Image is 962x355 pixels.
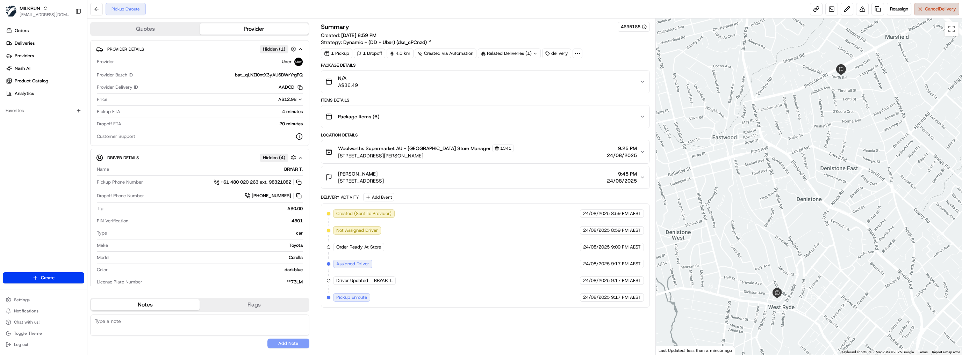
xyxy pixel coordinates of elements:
span: Not Assigned Driver [336,227,378,234]
span: Pickup Phone Number [97,179,143,185]
span: Dropoff ETA [97,121,121,127]
img: Google [658,346,681,355]
span: [PERSON_NAME] [338,170,378,177]
span: Customer Support [97,133,135,140]
span: Cancel Delivery [925,6,956,12]
div: 4 minutes [123,109,303,115]
button: Add Event [363,193,394,201]
span: Hidden ( 4 ) [263,155,285,161]
button: Flags [200,299,308,310]
button: Settings [3,295,84,305]
a: +61 480 020 263 ext. 98321082 [214,178,303,186]
button: Provider DetailsHidden (1) [96,43,303,55]
button: 4695185 [621,24,647,30]
a: Created via Automation [415,49,476,58]
span: Deliveries [15,40,35,46]
a: Providers [3,50,87,61]
span: 9:17 PM AEST [611,278,641,284]
span: Tip [97,206,103,212]
span: BRYAR T. [374,278,393,284]
span: 8:59 PM AEST [611,210,641,217]
a: Report a map error [932,350,960,354]
span: Price [97,96,107,103]
button: [PHONE_NUMBER] [245,192,303,200]
button: N/AA$36.49 [321,71,650,93]
button: Toggle Theme [3,328,84,338]
div: Toyota [111,242,303,249]
span: 9:17 PM AEST [611,261,641,267]
span: +61 480 020 263 ext. 98321082 [221,179,291,185]
span: Type [97,230,107,236]
img: MILKRUN [6,6,17,17]
span: bat_qLNZi0ntX3yAU6DWrYrgFQ [235,72,303,78]
span: Create [41,275,55,281]
span: PIN Verification [97,218,128,224]
span: Analytics [15,90,34,97]
span: Provider Batch ID [97,72,133,78]
button: [EMAIL_ADDRESS][DOMAIN_NAME] [20,12,70,17]
a: Orders [3,25,87,36]
button: Hidden (4) [260,153,298,162]
div: Related Deliveries (1) [478,49,541,58]
span: N/A [338,75,358,82]
div: 1 Dropoff [354,49,385,58]
img: uber-new-logo.jpeg [294,58,303,66]
button: [PERSON_NAME][STREET_ADDRESS]9:45 PM24/08/2025 [321,166,650,188]
button: Notifications [3,306,84,316]
span: Provider [97,59,114,65]
span: [PHONE_NUMBER] [252,193,291,199]
span: 24/08/2025 [583,227,610,234]
span: 9:25 PM [607,145,637,152]
span: Created: [321,32,376,39]
span: Driver Updated [336,278,368,284]
span: Toggle Theme [14,331,42,336]
span: Hidden ( 1 ) [263,46,285,52]
h3: Summary [321,24,349,30]
a: Open this area in Google Maps (opens a new window) [658,346,681,355]
div: Favorites [3,105,84,116]
button: Reassign [887,3,911,15]
span: Driver Details [107,155,139,161]
div: 20 minutes [124,121,303,127]
div: A$0.00 [106,206,303,212]
div: 4.0 km [387,49,414,58]
div: Package Details [321,62,650,68]
span: Notifications [14,308,38,314]
button: Package Items (6) [321,105,650,128]
span: Providers [15,53,34,59]
a: Terms (opens in new tab) [918,350,928,354]
span: Settings [14,297,30,303]
span: Dynamic - (DD + Uber) (dss_cPCnzd) [343,39,427,46]
span: A$12.98 [278,96,296,102]
button: CancelDelivery [914,3,959,15]
button: MILKRUN [20,5,40,12]
button: A$12.98 [241,96,303,103]
span: [DATE] 8:59 PM [341,32,376,38]
button: Woolworths Supermarket AU - [GEOGRAPHIC_DATA] Store Manager1341[STREET_ADDRESS][PERSON_NAME]9:25 ... [321,140,650,163]
span: Created (Sent To Provider) [336,210,392,217]
button: Create [3,272,84,283]
div: darkblue [110,267,303,273]
span: Model [97,254,109,261]
span: 24/08/2025 [607,177,637,184]
span: Package Items ( 6 ) [338,113,379,120]
span: Log out [14,342,28,347]
span: 9:17 PM AEST [611,294,641,301]
span: Nash AI [15,65,30,72]
span: [STREET_ADDRESS][PERSON_NAME] [338,152,514,159]
a: Analytics [3,88,87,99]
button: Log out [3,340,84,349]
span: Provider Delivery ID [97,84,138,90]
span: Uber [282,59,292,65]
span: Chat with us! [14,319,40,325]
span: Make [97,242,108,249]
span: 1341 [500,146,511,151]
button: Quotes [91,23,200,35]
button: Toggle fullscreen view [945,22,959,36]
span: [STREET_ADDRESS] [338,177,384,184]
div: Location Details [321,132,650,138]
